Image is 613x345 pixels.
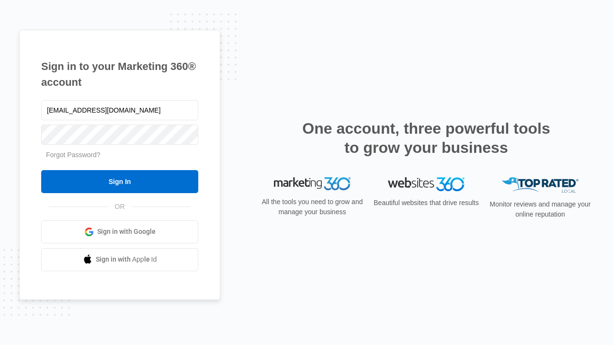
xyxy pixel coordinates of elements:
[41,100,198,120] input: Email
[41,170,198,193] input: Sign In
[96,254,157,264] span: Sign in with Apple Id
[108,202,132,212] span: OR
[487,199,594,219] p: Monitor reviews and manage your online reputation
[274,177,351,191] img: Marketing 360
[502,177,579,193] img: Top Rated Local
[299,119,553,157] h2: One account, three powerful tools to grow your business
[388,177,465,191] img: Websites 360
[41,220,198,243] a: Sign in with Google
[373,198,480,208] p: Beautiful websites that drive results
[41,58,198,90] h1: Sign in to your Marketing 360® account
[46,151,101,159] a: Forgot Password?
[259,197,366,217] p: All the tools you need to grow and manage your business
[41,248,198,271] a: Sign in with Apple Id
[97,227,156,237] span: Sign in with Google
